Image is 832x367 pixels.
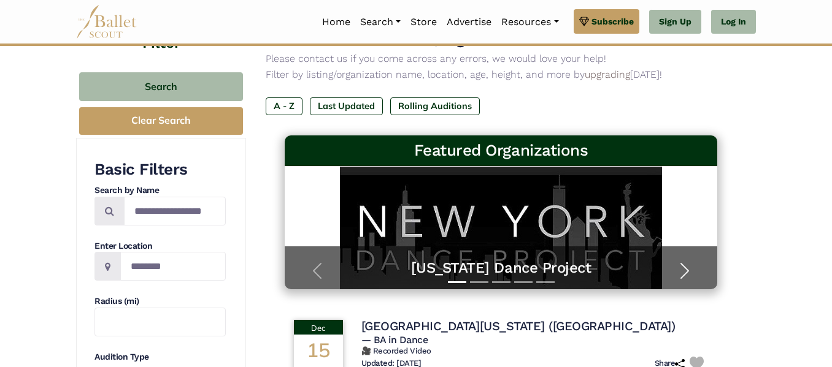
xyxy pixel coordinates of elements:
[124,197,226,225] input: Search by names...
[579,15,589,28] img: gem.svg
[514,275,533,289] button: Slide 4
[295,140,708,161] h3: Featured Organizations
[390,97,480,115] label: Rolling Auditions
[294,320,343,335] div: Dec
[120,252,226,281] input: Location
[591,15,634,28] span: Subscribe
[406,9,442,35] a: Store
[585,69,630,80] a: upgrading
[266,51,736,67] p: Please contact us if you come across any errors, we would love your help!
[310,97,383,115] label: Last Updated
[355,9,406,35] a: Search
[94,184,226,197] h4: Search by Name
[492,275,510,289] button: Slide 3
[266,31,600,48] span: 942 results were found, log in to see them all!
[94,351,226,363] h4: Audition Type
[94,159,226,180] h3: Basic Filters
[297,259,706,278] a: [US_STATE] Dance Project
[442,9,496,35] a: Advertise
[711,10,756,34] a: Log In
[470,275,488,289] button: Slide 2
[361,334,428,346] span: — BA in Dance
[496,9,563,35] a: Resources
[266,67,736,83] p: Filter by listing/organization name, location, age, height, and more by [DATE]!
[266,97,302,115] label: A - Z
[574,9,639,34] a: Subscribe
[448,275,466,289] button: Slide 1
[536,275,555,289] button: Slide 5
[317,9,355,35] a: Home
[79,107,243,135] button: Clear Search
[94,240,226,252] h4: Enter Location
[361,346,709,357] h6: 🎥 Recorded Video
[79,72,243,101] button: Search
[649,10,701,34] a: Sign Up
[361,318,675,334] h4: [GEOGRAPHIC_DATA][US_STATE] ([GEOGRAPHIC_DATA])
[94,295,226,308] h4: Radius (mi)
